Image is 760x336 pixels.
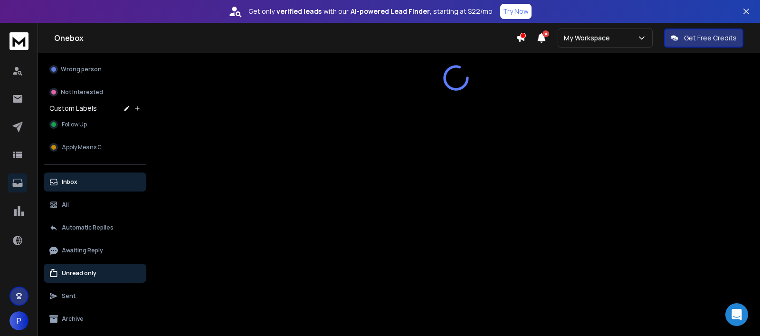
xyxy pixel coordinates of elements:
h3: Custom Labels [49,104,97,113]
p: Archive [62,315,84,323]
img: logo [9,32,28,50]
button: Wrong person [44,60,146,79]
button: Awaiting Reply [44,241,146,260]
button: Archive [44,309,146,328]
p: Unread only [62,269,96,277]
p: Not Interested [61,88,103,96]
p: Get only with our starting at $22/mo [248,7,493,16]
button: Unread only [44,264,146,283]
strong: AI-powered Lead Finder, [351,7,431,16]
p: Sent [62,292,76,300]
button: Get Free Credits [664,29,743,48]
span: Follow Up [62,121,87,128]
span: Apply Means CSR [62,144,108,151]
div: Open Intercom Messenger [725,303,748,326]
p: Awaiting Reply [62,247,103,254]
p: Inbox [62,178,77,186]
button: Sent [44,287,146,306]
button: Apply Means CSR [44,138,146,157]
button: Inbox [44,173,146,192]
button: P [9,311,28,330]
p: Automatic Replies [62,224,114,231]
p: Get Free Credits [684,33,737,43]
button: Automatic Replies [44,218,146,237]
button: Try Now [500,4,532,19]
button: All [44,195,146,214]
p: My Workspace [564,33,614,43]
strong: verified leads [276,7,322,16]
p: All [62,201,69,209]
span: 4 [542,30,549,37]
p: Wrong person [61,66,102,73]
h1: Onebox [54,32,516,44]
button: Follow Up [44,115,146,134]
p: Try Now [503,7,529,16]
button: Not Interested [44,83,146,102]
